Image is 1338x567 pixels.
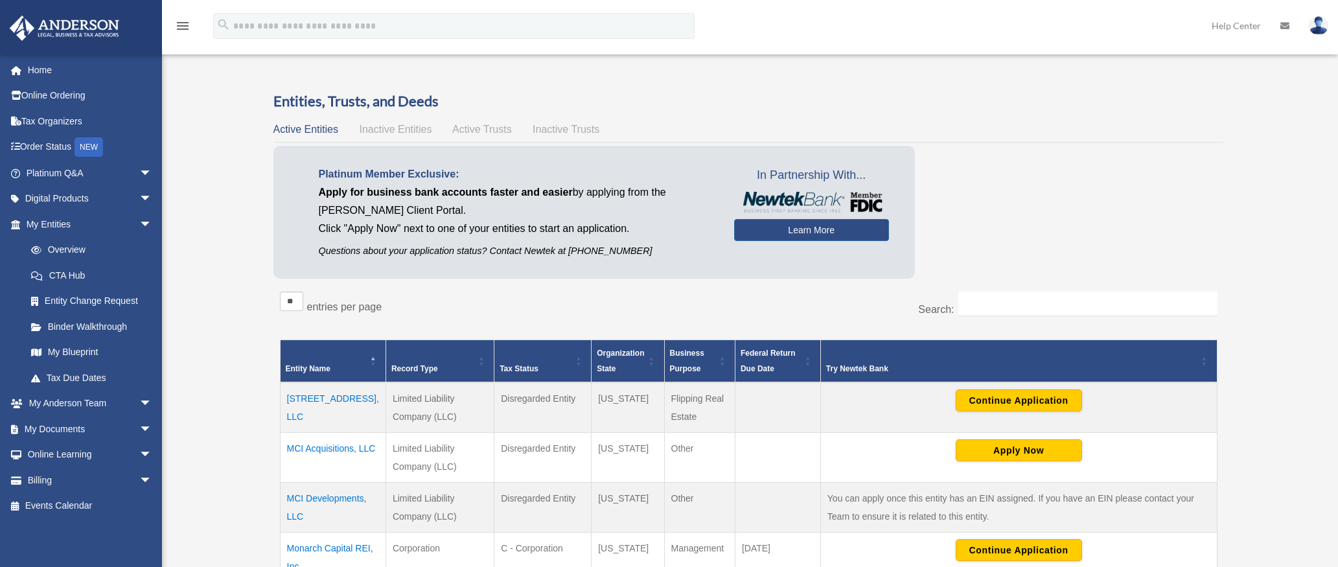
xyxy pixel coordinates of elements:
[670,349,704,373] span: Business Purpose
[9,160,172,186] a: Platinum Q&Aarrow_drop_down
[307,301,382,312] label: entries per page
[9,211,165,237] a: My Entitiesarrow_drop_down
[280,340,386,382] th: Entity Name: Activate to invert sorting
[1309,16,1328,35] img: User Pic
[139,391,165,417] span: arrow_drop_down
[386,482,494,532] td: Limited Liability Company (LLC)
[286,364,330,373] span: Entity Name
[9,493,172,519] a: Events Calendar
[18,262,165,288] a: CTA Hub
[533,124,599,135] span: Inactive Trusts
[319,183,715,220] p: by applying from the [PERSON_NAME] Client Portal.
[386,340,494,382] th: Record Type: Activate to sort
[734,165,889,186] span: In Partnership With...
[18,365,165,391] a: Tax Due Dates
[494,382,592,433] td: Disregarded Entity
[216,17,231,32] i: search
[139,442,165,469] span: arrow_drop_down
[139,467,165,494] span: arrow_drop_down
[9,108,172,134] a: Tax Organizers
[9,186,172,212] a: Digital Productsarrow_drop_down
[6,16,123,41] img: Anderson Advisors Platinum Portal
[139,160,165,187] span: arrow_drop_down
[9,416,172,442] a: My Documentsarrow_drop_down
[494,482,592,532] td: Disregarded Entity
[735,340,820,382] th: Federal Return Due Date: Activate to sort
[359,124,432,135] span: Inactive Entities
[918,304,954,315] label: Search:
[826,361,1197,376] div: Try Newtek Bank
[592,432,664,482] td: [US_STATE]
[500,364,538,373] span: Tax Status
[280,382,386,433] td: [STREET_ADDRESS], LLC
[9,442,172,468] a: Online Learningarrow_drop_down
[175,18,190,34] i: menu
[592,482,664,532] td: [US_STATE]
[9,467,172,493] a: Billingarrow_drop_down
[820,340,1217,382] th: Try Newtek Bank : Activate to sort
[592,340,664,382] th: Organization State: Activate to sort
[734,219,889,241] a: Learn More
[9,57,172,83] a: Home
[956,539,1082,561] button: Continue Application
[280,432,386,482] td: MCI Acquisitions, LLC
[452,124,512,135] span: Active Trusts
[273,91,1224,111] h3: Entities, Trusts, and Deeds
[319,187,573,198] span: Apply for business bank accounts faster and easier
[956,439,1082,461] button: Apply Now
[139,416,165,443] span: arrow_drop_down
[18,340,165,365] a: My Blueprint
[139,186,165,213] span: arrow_drop_down
[664,432,735,482] td: Other
[280,482,386,532] td: MCI Developments, LLC
[18,314,165,340] a: Binder Walkthrough
[319,165,715,183] p: Platinum Member Exclusive:
[494,432,592,482] td: Disregarded Entity
[597,349,644,373] span: Organization State
[75,137,103,157] div: NEW
[9,83,172,109] a: Online Ordering
[664,482,735,532] td: Other
[319,220,715,238] p: Click "Apply Now" next to one of your entities to start an application.
[664,340,735,382] th: Business Purpose: Activate to sort
[386,432,494,482] td: Limited Liability Company (LLC)
[391,364,438,373] span: Record Type
[9,134,172,161] a: Order StatusNEW
[386,382,494,433] td: Limited Liability Company (LLC)
[820,482,1217,532] td: You can apply once this entity has an EIN assigned. If you have an EIN please contact your Team t...
[18,237,159,263] a: Overview
[273,124,338,135] span: Active Entities
[592,382,664,433] td: [US_STATE]
[956,389,1082,411] button: Continue Application
[9,391,172,417] a: My Anderson Teamarrow_drop_down
[18,288,165,314] a: Entity Change Request
[175,23,190,34] a: menu
[319,243,715,259] p: Questions about your application status? Contact Newtek at [PHONE_NUMBER]
[664,382,735,433] td: Flipping Real Estate
[139,211,165,238] span: arrow_drop_down
[741,349,796,373] span: Federal Return Due Date
[494,340,592,382] th: Tax Status: Activate to sort
[741,192,882,213] img: NewtekBankLogoSM.png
